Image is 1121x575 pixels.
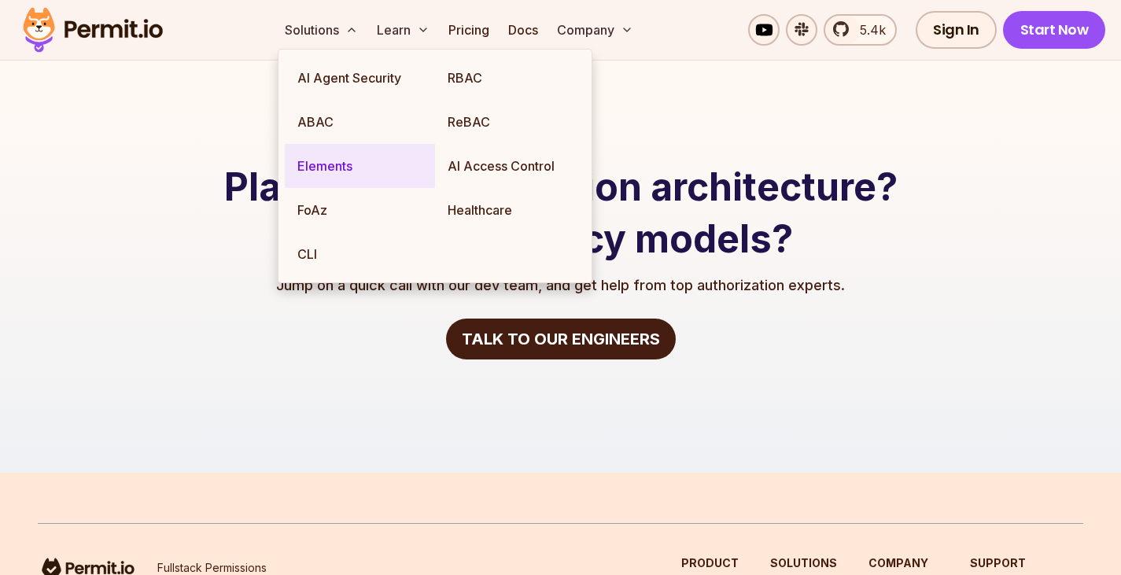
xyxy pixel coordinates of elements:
a: AI Access Control [435,144,585,188]
a: TALK TO OUR ENGINEERS [446,319,676,359]
a: ReBAC [435,100,585,144]
h2: Planning authorization architecture? Choosing policy models? [208,161,913,265]
a: RBAC [435,56,585,100]
a: ABAC [285,100,435,144]
a: Pricing [442,14,496,46]
img: Permit logo [16,3,170,57]
h3: Company [868,555,938,571]
a: AI Agent Security [285,56,435,100]
a: Start Now [1003,11,1106,49]
a: Docs [502,14,544,46]
span: 5.4k [850,20,886,39]
button: Company [551,14,640,46]
a: CLI [285,232,435,276]
a: FoAz [285,188,435,232]
h3: Product [681,555,739,571]
a: 5.4k [824,14,897,46]
button: Solutions [278,14,364,46]
a: Healthcare [435,188,585,232]
h3: Solutions [770,555,837,571]
p: Jump on a quick call with our dev team, and get help from top authorization experts. [276,275,845,297]
button: Learn [371,14,436,46]
a: Sign In [916,11,997,49]
a: Elements [285,144,435,188]
h3: Support [970,555,1083,571]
